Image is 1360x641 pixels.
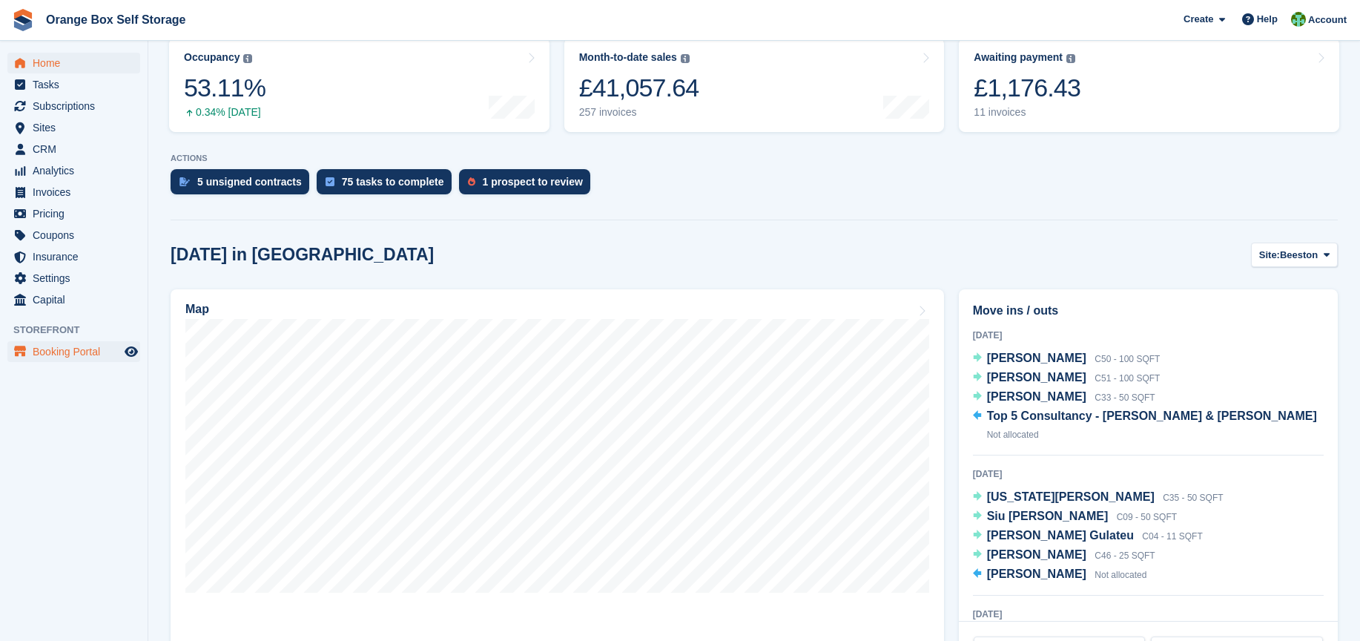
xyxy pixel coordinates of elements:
div: £1,176.43 [974,73,1080,103]
a: Occupancy 53.11% 0.34% [DATE] [169,38,549,132]
div: 5 unsigned contracts [197,176,302,188]
a: menu [7,182,140,203]
span: C35 - 50 SQFT [1163,493,1223,503]
span: Invoices [33,182,122,203]
a: menu [7,289,140,310]
a: menu [7,53,140,73]
span: C33 - 50 SQFT [1095,392,1155,403]
div: [DATE] [973,467,1324,481]
span: [US_STATE][PERSON_NAME] [987,490,1155,503]
span: Account [1308,13,1347,27]
a: menu [7,268,140,289]
img: icon-info-grey-7440780725fd019a000dd9b08b2336e03edf1995a4989e88bcd33f0948082b44.svg [243,54,252,63]
span: Tasks [33,74,122,95]
img: stora-icon-8386f47178a22dfd0bd8f6a31ec36ba5ce8667c1dd55bd0f319d3a0aa187defe.svg [12,9,34,31]
span: Sites [33,117,122,138]
span: CRM [33,139,122,160]
span: Help [1257,12,1278,27]
span: Coupons [33,225,122,246]
span: [PERSON_NAME] [987,352,1086,364]
span: [PERSON_NAME] [987,390,1086,403]
span: [PERSON_NAME] [987,548,1086,561]
div: 53.11% [184,73,265,103]
span: Insurance [33,246,122,267]
a: [PERSON_NAME] Gulateu C04 - 11 SQFT [973,527,1203,546]
span: C09 - 50 SQFT [1117,512,1177,522]
a: [PERSON_NAME] C50 - 100 SQFT [973,349,1161,369]
img: icon-info-grey-7440780725fd019a000dd9b08b2336e03edf1995a4989e88bcd33f0948082b44.svg [681,54,690,63]
span: Storefront [13,323,148,338]
div: Awaiting payment [974,51,1063,64]
span: C04 - 11 SQFT [1142,531,1202,542]
span: C50 - 100 SQFT [1095,354,1160,364]
span: Home [33,53,122,73]
span: Not allocated [1095,570,1146,580]
a: menu [7,139,140,160]
span: Siu [PERSON_NAME] [987,510,1109,522]
div: 11 invoices [974,106,1080,119]
div: 75 tasks to complete [342,176,444,188]
a: Siu [PERSON_NAME] C09 - 50 SQFT [973,507,1177,527]
span: Site: [1259,248,1280,263]
p: ACTIONS [171,154,1338,163]
span: C51 - 100 SQFT [1095,373,1160,384]
a: [PERSON_NAME] C51 - 100 SQFT [973,369,1161,388]
a: [PERSON_NAME] C46 - 25 SQFT [973,546,1155,565]
a: Orange Box Self Storage [40,7,192,32]
a: menu [7,341,140,362]
span: Subscriptions [33,96,122,116]
a: Awaiting payment £1,176.43 11 invoices [959,38,1339,132]
span: Analytics [33,160,122,181]
a: menu [7,160,140,181]
a: menu [7,117,140,138]
button: Site: Beeston [1251,243,1338,267]
span: [PERSON_NAME] [987,568,1086,580]
span: Settings [33,268,122,289]
a: menu [7,74,140,95]
span: C46 - 25 SQFT [1095,550,1155,561]
div: [DATE] [973,329,1324,342]
span: [PERSON_NAME] [987,371,1086,384]
a: Top 5 Consultancy - [PERSON_NAME] & [PERSON_NAME] Not allocated [973,407,1324,444]
img: icon-info-grey-7440780725fd019a000dd9b08b2336e03edf1995a4989e88bcd33f0948082b44.svg [1066,54,1075,63]
img: contract_signature_icon-13c848040528278c33f63329250d36e43548de30e8caae1d1a13099fd9432cc5.svg [179,177,190,186]
a: Preview store [122,343,140,361]
img: Binder Bhardwaj [1291,12,1306,27]
span: Capital [33,289,122,310]
div: [DATE] [973,608,1324,621]
span: Not allocated [987,430,1039,440]
img: prospect-51fa495bee0391a8d652442698ab0144808aea92771e9ea1ae160a38d050c398.svg [468,177,475,186]
div: Occupancy [184,51,240,64]
div: 0.34% [DATE] [184,106,265,119]
div: Month-to-date sales [579,51,677,64]
span: Beeston [1280,248,1318,263]
a: [PERSON_NAME] Not allocated [973,565,1147,585]
div: £41,057.64 [579,73,699,103]
div: 257 invoices [579,106,699,119]
a: [PERSON_NAME] C33 - 50 SQFT [973,388,1155,407]
span: Pricing [33,203,122,224]
div: 1 prospect to review [483,176,583,188]
a: menu [7,246,140,267]
span: Create [1184,12,1213,27]
a: menu [7,225,140,246]
a: Month-to-date sales £41,057.64 257 invoices [564,38,945,132]
a: 5 unsigned contracts [171,169,317,202]
span: Top 5 Consultancy - [PERSON_NAME] & [PERSON_NAME] [987,410,1317,422]
img: task-75834270c22a3079a89374b754ae025e5fb1db73e45f91037f5363f120a921f8.svg [326,177,334,186]
a: menu [7,96,140,116]
h2: Move ins / outs [973,302,1324,320]
a: [US_STATE][PERSON_NAME] C35 - 50 SQFT [973,488,1224,507]
h2: [DATE] in [GEOGRAPHIC_DATA] [171,245,434,265]
h2: Map [185,303,209,316]
span: Booking Portal [33,341,122,362]
a: 1 prospect to review [459,169,598,202]
span: [PERSON_NAME] Gulateu [987,529,1134,542]
a: 75 tasks to complete [317,169,459,202]
a: menu [7,203,140,224]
